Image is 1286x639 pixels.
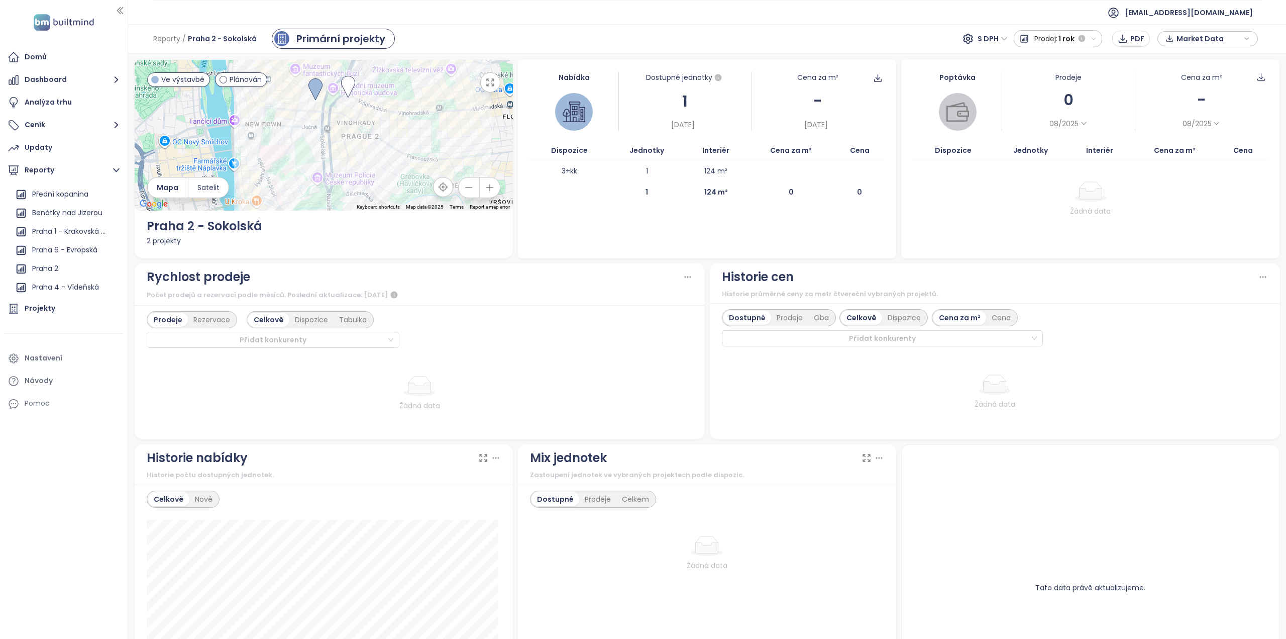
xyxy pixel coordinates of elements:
div: Žádná data [176,400,664,411]
div: Nabídka [530,72,618,83]
div: Nové [189,492,218,506]
button: Ceník [5,115,123,135]
span: Mapa [157,182,178,193]
div: Celkově [248,313,289,327]
button: Dashboard [5,70,123,90]
p: 0 [789,187,794,198]
div: Benátky nad Jizerou [13,205,120,221]
div: Návody [25,375,53,387]
span: Ve výstavbě [161,74,204,85]
div: Prodeje [771,311,808,325]
div: Pomoc [5,394,123,414]
div: Praha 4 - Vídeňská [13,280,120,296]
div: Celkem [616,492,655,506]
img: Google [137,198,170,211]
a: Domů [5,47,123,67]
a: Report a map error [470,204,510,210]
div: Přední kopanina [13,187,120,203]
div: Praha 6 - Evropská [32,244,97,256]
button: PDF [1112,31,1150,47]
div: Cena [986,311,1016,325]
button: Mapa [148,177,188,198]
a: Projekty [5,299,123,319]
div: Tabulka [334,313,372,327]
div: Projekty [25,302,55,315]
div: Přední kopanina [32,188,88,201]
span: Plánován [230,74,262,85]
span: Prodej: [1034,30,1057,48]
div: Dostupné [723,311,771,325]
span: Satelit [197,182,220,193]
div: button [1163,31,1252,46]
div: Cena za m² [797,72,838,83]
div: Žádná data [534,560,880,571]
div: - [1135,88,1267,112]
span: [DATE] [804,119,828,130]
div: Dostupné [531,492,579,506]
div: Benátky nad Jizerou [32,207,102,219]
span: 08/2025 [1049,118,1079,129]
span: Map data ©2025 [406,204,444,210]
th: Jednotky [993,141,1068,160]
div: Celkově [148,492,189,506]
p: 124 m² [704,187,728,198]
div: Žádná data [917,206,1263,217]
th: Cena za m² [747,141,835,160]
div: Poptávka [913,72,1002,83]
a: Open this area in Google Maps (opens a new window) [137,198,170,211]
div: 1 [619,89,751,113]
th: Cena [835,141,885,160]
div: Praha 4 - Vídeňská [32,281,99,294]
div: Praha 2 [13,261,120,277]
a: Updaty [5,138,123,158]
span: Reporty [153,30,180,48]
div: - [752,89,884,113]
div: Pomoc [25,397,50,410]
span: / [182,30,186,48]
p: 0 [857,187,862,198]
div: Dispozice [882,311,926,325]
div: 2 projekty [147,235,501,246]
div: Nastavení [25,352,62,364]
div: Počet prodejů a rezervací podle měsíců. Poslední aktualizace: [DATE] [147,289,693,301]
a: Analýza trhu [5,93,123,113]
div: Celkově [841,311,882,325]
a: Návody [5,371,123,391]
div: Prodeje [579,492,616,506]
div: Zastoupení jednotek ve vybraných projektech podle dispozic. [530,470,884,480]
p: 1 [646,165,648,176]
th: Jednotky [609,141,685,160]
span: [DATE] [671,119,695,130]
div: Praha 1 - Krakovská (rekonstrukce) [32,225,108,238]
div: Historie průměrné ceny za metr čtvereční vybraných projektů. [722,289,1268,299]
div: Historie počtu dostupných jednotek. [147,470,501,480]
div: Praha 2 [32,262,58,275]
a: primary [272,29,395,49]
div: Praha 1 - Krakovská (rekonstrukce) [13,224,120,240]
div: Primární projekty [296,31,385,46]
div: Updaty [25,141,52,154]
button: Reporty [5,160,123,180]
div: Prodeje [1002,72,1134,83]
div: Rezervace [188,313,236,327]
span: 1 rok [1058,30,1075,48]
button: Prodej:1 rok [1014,30,1103,47]
div: Domů [25,51,47,63]
th: Dispozice [913,141,993,160]
div: Historie nabídky [147,448,248,468]
span: [EMAIL_ADDRESS][DOMAIN_NAME] [1125,1,1253,25]
div: Oba [808,311,834,325]
img: logo [31,12,97,33]
div: Mix jednotek [530,448,607,468]
div: Rychlost prodeje [147,267,250,287]
span: Market Data [1176,31,1241,46]
div: Analýza trhu [25,96,72,109]
span: Praha 2 - Sokolská [188,30,257,48]
a: Nastavení [5,348,123,369]
div: Praha 6 - Evropská [13,242,120,258]
div: Dispozice [289,313,334,327]
button: Keyboard shortcuts [357,204,400,211]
